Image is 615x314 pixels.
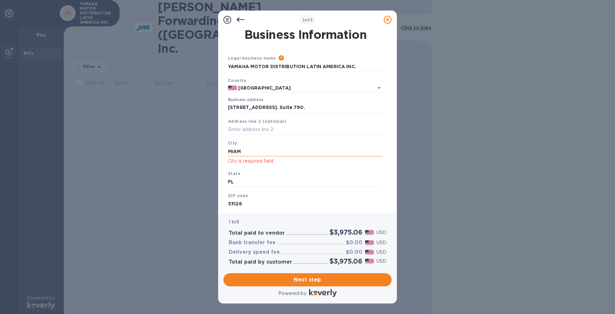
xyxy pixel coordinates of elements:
[229,230,285,236] h3: Total paid to vendor
[330,257,362,265] h2: $3,975.06
[330,228,362,236] h2: $3,975.06
[365,259,374,263] img: USD
[346,249,362,255] h3: $0.00
[228,146,383,156] input: Enter city
[229,219,239,224] b: 1 bill
[278,290,306,297] p: Powered by
[229,259,292,265] h3: Total paid by customer
[228,157,383,165] p: City is required field
[228,199,383,209] input: Enter ZIP code
[223,273,392,286] button: Next step
[365,230,374,235] img: USD
[302,17,313,22] b: of 3
[229,240,276,246] h3: Bank transfer fee
[229,276,386,284] span: Next step
[309,289,337,297] img: Logo
[228,103,383,113] input: Enter address
[346,240,362,246] h3: $0.00
[376,239,386,246] p: USD
[228,98,263,102] label: Business address
[228,141,237,145] b: City
[228,193,248,198] b: ZIP code
[375,83,384,92] button: Open
[365,250,374,254] img: USD
[376,258,386,265] p: USD
[228,62,383,72] input: Enter legal business name
[228,78,246,83] b: Country
[228,177,383,187] input: Enter state
[228,86,237,90] img: US
[376,229,386,236] p: USD
[228,119,286,124] b: Address line 2 (optional)
[227,28,384,41] h1: Business Information
[228,56,276,61] b: Legal business name
[376,249,386,256] p: USD
[228,171,240,176] b: State
[229,249,280,255] h3: Delivery speed fee
[228,125,383,135] input: Enter address line 2
[365,240,374,245] img: USD
[302,17,305,22] span: 3
[237,84,365,92] input: Select country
